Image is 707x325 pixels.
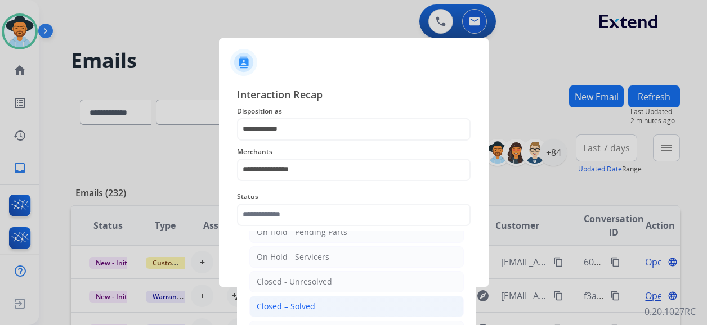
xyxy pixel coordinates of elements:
[237,145,471,159] span: Merchants
[237,190,471,204] span: Status
[257,251,329,263] div: On Hold - Servicers
[257,301,315,312] div: Closed – Solved
[237,87,471,105] span: Interaction Recap
[230,49,257,76] img: contactIcon
[645,305,696,318] p: 0.20.1027RC
[257,276,332,287] div: Closed - Unresolved
[237,105,471,118] span: Disposition as
[257,227,347,238] div: On Hold - Pending Parts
